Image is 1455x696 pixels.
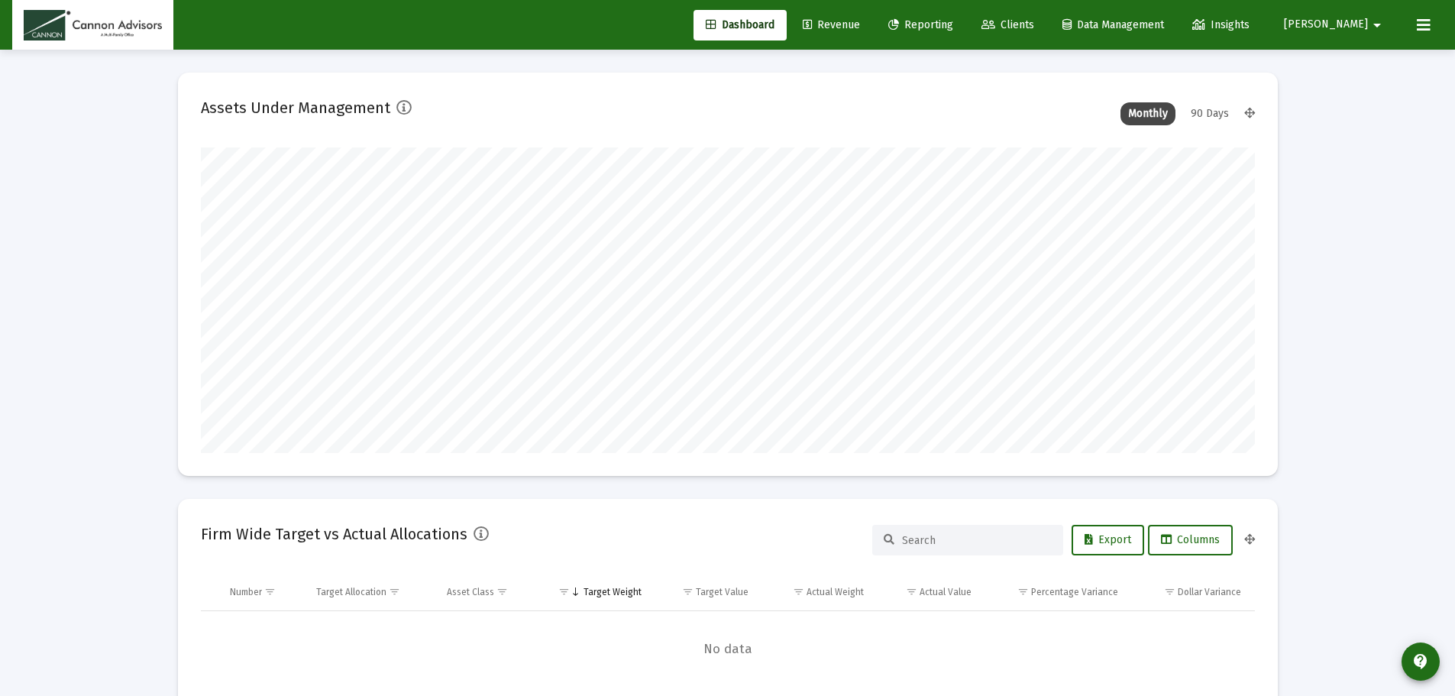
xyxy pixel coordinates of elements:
[791,10,872,40] a: Revenue
[706,18,774,31] span: Dashboard
[436,574,538,610] td: Column Asset Class
[316,586,386,598] div: Target Allocation
[1368,10,1386,40] mat-icon: arrow_drop_down
[759,574,874,610] td: Column Actual Weight
[1183,102,1237,125] div: 90 Days
[219,574,306,610] td: Column Number
[969,10,1046,40] a: Clients
[230,586,262,598] div: Number
[1180,10,1262,40] a: Insights
[888,18,953,31] span: Reporting
[803,18,860,31] span: Revenue
[793,586,804,597] span: Show filter options for column 'Actual Weight'
[1148,525,1233,555] button: Columns
[496,586,508,597] span: Show filter options for column 'Asset Class'
[1062,18,1164,31] span: Data Management
[306,574,436,610] td: Column Target Allocation
[1129,574,1254,610] td: Column Dollar Variance
[906,586,917,597] span: Show filter options for column 'Actual Value'
[24,10,162,40] img: Dashboard
[1050,10,1176,40] a: Data Management
[1164,586,1175,597] span: Show filter options for column 'Dollar Variance'
[201,641,1255,658] span: No data
[1411,652,1430,671] mat-icon: contact_support
[1266,9,1405,40] button: [PERSON_NAME]
[1161,533,1220,546] span: Columns
[447,586,494,598] div: Asset Class
[694,10,787,40] a: Dashboard
[264,586,276,597] span: Show filter options for column 'Number'
[1072,525,1144,555] button: Export
[652,574,760,610] td: Column Target Value
[201,95,390,120] h2: Assets Under Management
[389,586,400,597] span: Show filter options for column 'Target Allocation'
[902,534,1052,547] input: Search
[875,574,982,610] td: Column Actual Value
[1284,18,1368,31] span: [PERSON_NAME]
[1120,102,1175,125] div: Monthly
[1085,533,1131,546] span: Export
[807,586,864,598] div: Actual Weight
[1192,18,1250,31] span: Insights
[682,586,694,597] span: Show filter options for column 'Target Value'
[558,586,570,597] span: Show filter options for column 'Target Weight'
[981,18,1034,31] span: Clients
[538,574,652,610] td: Column Target Weight
[696,586,749,598] div: Target Value
[1031,586,1118,598] div: Percentage Variance
[584,586,642,598] div: Target Weight
[201,522,467,546] h2: Firm Wide Target vs Actual Allocations
[920,586,972,598] div: Actual Value
[1017,586,1029,597] span: Show filter options for column 'Percentage Variance'
[1178,586,1241,598] div: Dollar Variance
[982,574,1129,610] td: Column Percentage Variance
[201,574,1255,688] div: Data grid
[876,10,965,40] a: Reporting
